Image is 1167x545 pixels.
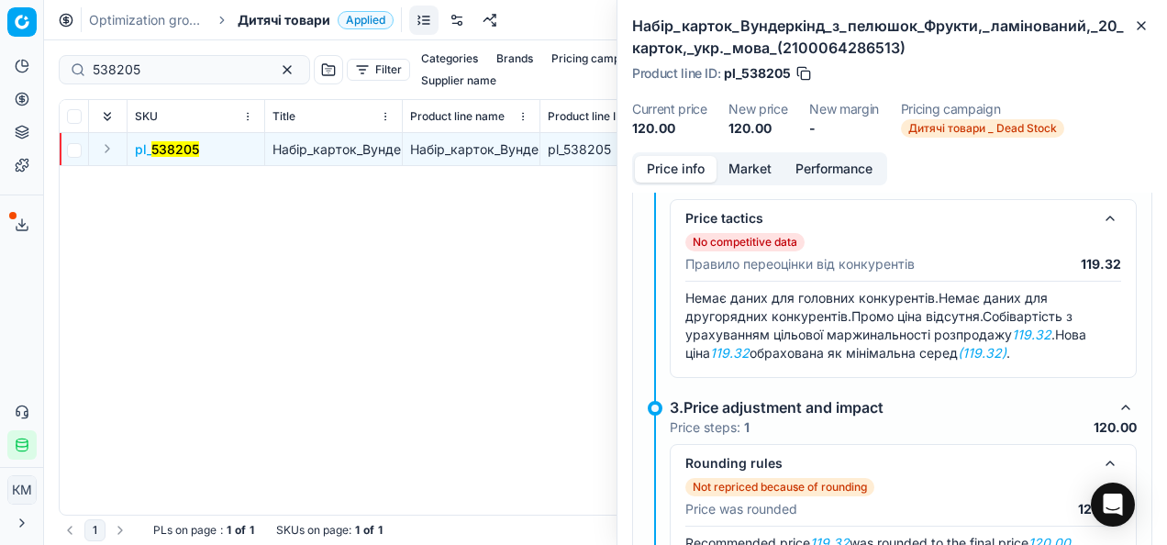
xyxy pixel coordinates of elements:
[96,138,118,160] button: Expand
[93,61,261,79] input: Search by SKU or title
[355,523,360,538] strong: 1
[276,523,351,538] span: SKUs on page :
[8,476,36,504] span: КM
[901,119,1064,138] span: Дитячі товари _ Dead Stock
[717,156,784,183] button: Market
[272,141,915,157] span: Набір_карток_Вундеркінд_з_пелюшок_Фрукти,_ламінований,_20_карток,_укр._мова_(2100064286513)
[153,523,217,538] span: PLs on page
[958,345,1006,361] em: (119.32)
[1091,483,1135,527] div: Open Intercom Messenger
[153,523,254,538] div: :
[89,11,206,29] a: Optimization groups
[670,418,750,437] p: Price steps:
[685,209,1092,228] div: Price tactics
[59,519,81,541] button: Go to previous page
[670,396,1107,418] div: 3.Price adjustment and impact
[410,140,532,159] div: Набір_карток_Вундеркінд_з_пелюшок_Фрукти,_ламінований,_20_карток,_укр._мова_(2100064286513)
[901,103,1064,116] dt: Pricing campaign
[744,419,750,435] strong: 1
[363,523,374,538] strong: of
[809,119,879,138] dd: -
[1078,500,1121,518] p: 120.00
[685,290,939,306] span: Немає даних для головних конкурентів.
[272,109,295,124] span: Title
[728,119,787,138] dd: 120.00
[135,109,158,124] span: SKU
[1012,327,1051,342] em: 119.32
[724,64,791,83] span: pl_538205
[135,140,199,159] button: pl_538205
[235,523,246,538] strong: of
[238,11,394,29] span: Дитячі товариApplied
[710,345,750,361] em: 119.32
[685,454,1092,473] div: Rounding rules
[632,15,1152,59] h2: Набір_карток_Вундеркінд_з_пелюшок_Фрукти,_ламінований,_20_карток,_укр._мова_(2100064286513)
[338,11,394,29] span: Applied
[851,308,983,324] span: Промо ціна відсутня.
[414,48,485,70] button: Categories
[728,103,787,116] dt: New price
[1081,255,1121,273] p: 119.32
[89,11,394,29] nav: breadcrumb
[632,103,706,116] dt: Current price
[238,11,330,29] span: Дитячі товари
[250,523,254,538] strong: 1
[489,48,540,70] button: Brands
[685,255,915,273] p: Правило переоцінки від конкурентів
[693,235,797,250] p: No competitive data
[1094,418,1137,437] p: 120.00
[784,156,884,183] button: Performance
[378,523,383,538] strong: 1
[685,500,797,518] p: Price was rounded
[544,48,650,70] button: Pricing campaign
[693,480,867,495] p: Not repriced because of rounding
[548,109,624,124] span: Product line ID
[809,103,879,116] dt: New margin
[7,475,37,505] button: КM
[59,519,131,541] nav: pagination
[347,59,410,81] button: Filter
[109,519,131,541] button: Go to next page
[548,140,670,159] div: pl_538205
[227,523,231,538] strong: 1
[151,141,199,157] mark: 538205
[632,67,720,80] span: Product line ID :
[96,106,118,128] button: Expand all
[414,70,504,92] button: Supplier name
[410,109,505,124] span: Product line name
[135,140,199,159] span: pl_
[84,519,106,541] button: 1
[632,119,706,138] dd: 120.00
[635,156,717,183] button: Price info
